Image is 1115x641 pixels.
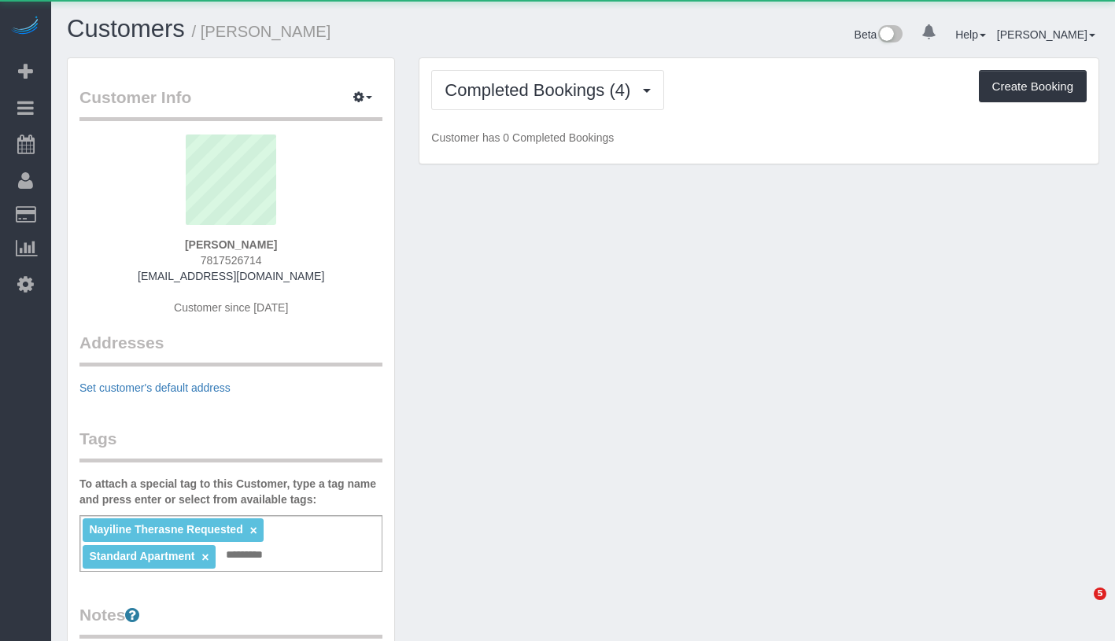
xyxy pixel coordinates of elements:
[185,238,277,251] strong: [PERSON_NAME]
[855,28,903,41] a: Beta
[1094,588,1106,600] span: 5
[1061,588,1099,625] iframe: Intercom live chat
[201,551,209,564] a: ×
[979,70,1087,103] button: Create Booking
[79,381,231,394] a: Set customer's default address
[67,15,185,42] a: Customers
[250,524,257,537] a: ×
[9,16,41,38] img: Automaid Logo
[201,254,262,267] span: 7817526714
[89,550,194,562] span: Standard Apartment
[79,603,382,639] legend: Notes
[174,301,288,314] span: Customer since [DATE]
[79,86,382,121] legend: Customer Info
[955,28,986,41] a: Help
[445,80,638,100] span: Completed Bookings (4)
[431,70,664,110] button: Completed Bookings (4)
[997,28,1095,41] a: [PERSON_NAME]
[138,270,324,282] a: [EMAIL_ADDRESS][DOMAIN_NAME]
[79,427,382,462] legend: Tags
[79,476,382,507] label: To attach a special tag to this Customer, type a tag name and press enter or select from availabl...
[877,25,903,46] img: New interface
[431,130,1087,146] p: Customer has 0 Completed Bookings
[192,23,331,40] small: / [PERSON_NAME]
[89,523,242,536] span: Nayiline Therasne Requested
